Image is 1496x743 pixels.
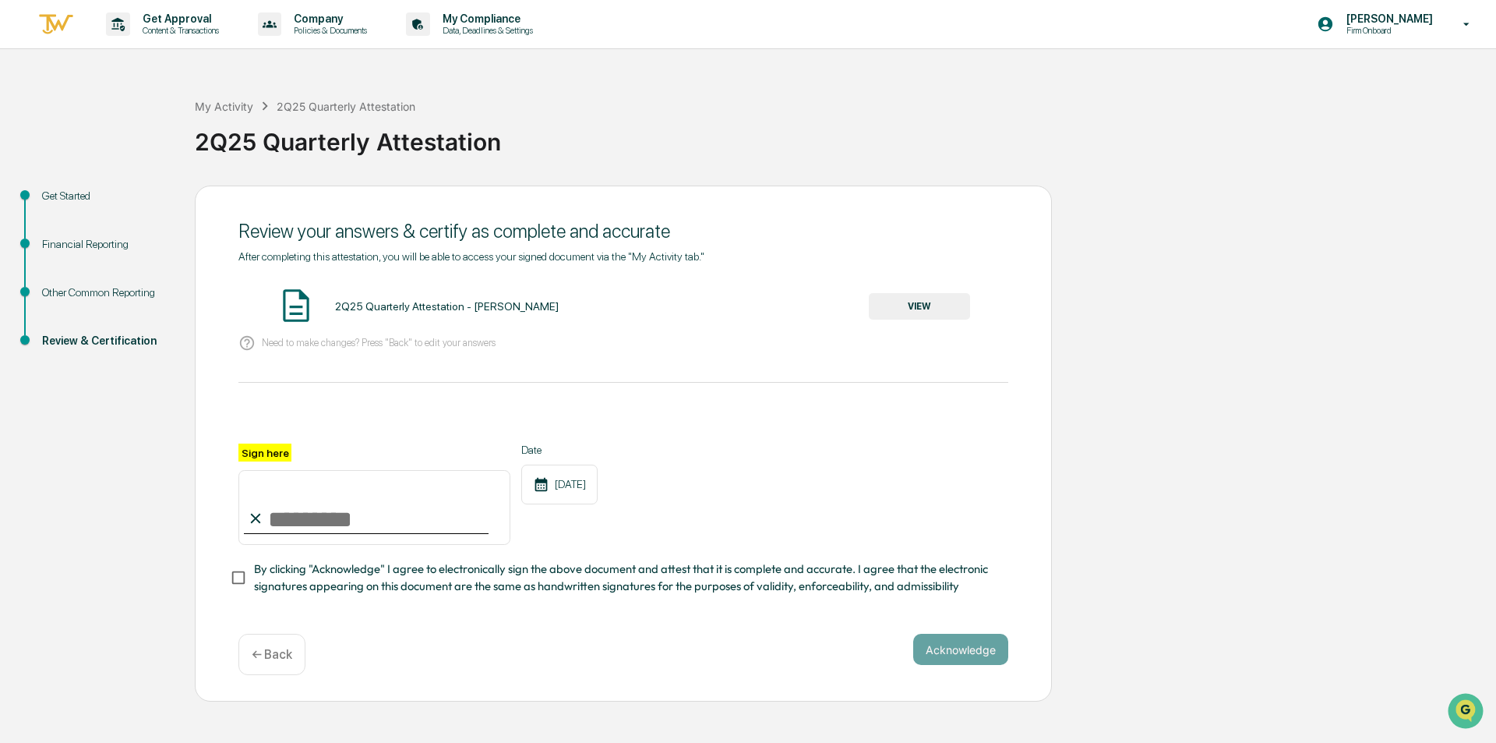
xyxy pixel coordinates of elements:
[430,12,541,25] p: My Compliance
[42,236,170,253] div: Financial Reporting
[252,647,292,662] p: ← Back
[238,220,1008,242] div: Review your answers & certify as complete and accurate
[262,337,496,349] p: Need to make changes? Press "Back" to edit your answers
[195,115,1488,156] div: 2Q25 Quarterly Attestation
[16,33,284,58] p: How can we help?
[281,25,375,36] p: Policies & Documents
[521,465,598,504] div: [DATE]
[110,264,189,276] a: Powered byPylon
[430,25,541,36] p: Data, Deadlines & Settings
[277,100,415,113] div: 2Q25 Quarterly Attestation
[9,220,104,248] a: 🔎Data Lookup
[1446,692,1488,734] iframe: Open customer support
[31,196,101,212] span: Preclearance
[16,119,44,147] img: 1746055101610-c473b297-6a78-478c-a979-82029cc54cd1
[869,293,970,320] button: VIEW
[265,124,284,143] button: Start new chat
[113,198,125,211] div: 🗄️
[335,300,559,313] div: 2Q25 Quarterly Attestation - [PERSON_NAME]
[155,264,189,276] span: Pylon
[16,228,28,240] div: 🔎
[53,119,256,135] div: Start new chat
[16,198,28,211] div: 🖐️
[913,634,1008,665] button: Acknowledge
[53,135,197,147] div: We're available if you need us!
[130,25,227,36] p: Content & Transactions
[42,285,170,301] div: Other Common Reporting
[1334,25,1441,36] p: Firm Onboard
[42,333,170,349] div: Review & Certification
[37,12,75,37] img: logo
[281,12,375,25] p: Company
[31,226,98,242] span: Data Lookup
[130,12,227,25] p: Get Approval
[42,188,170,204] div: Get Started
[254,561,996,596] span: By clicking "Acknowledge" I agree to electronically sign the above document and attest that it is...
[9,190,107,218] a: 🖐️Preclearance
[238,444,291,462] label: Sign here
[238,250,704,263] span: After completing this attestation, you will be able to access your signed document via the "My Ac...
[521,444,598,456] label: Date
[277,286,316,325] img: Document Icon
[1334,12,1441,25] p: [PERSON_NAME]
[195,100,253,113] div: My Activity
[129,196,193,212] span: Attestations
[107,190,199,218] a: 🗄️Attestations
[41,71,257,87] input: Clear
